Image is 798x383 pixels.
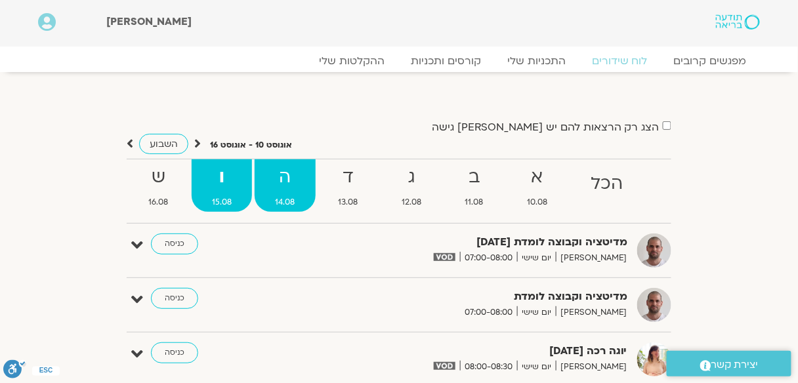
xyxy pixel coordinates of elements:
[517,306,556,319] span: יום שישי
[192,163,253,192] strong: ו
[460,306,517,319] span: 07:00-08:00
[306,288,627,306] strong: מדיטציה וקבוצה לומדת
[139,134,188,154] a: השבוע
[318,159,379,212] a: ד13.08
[556,360,627,374] span: [PERSON_NAME]
[318,163,379,192] strong: ד
[128,195,189,209] span: 16.08
[445,159,505,212] a: ב11.08
[507,195,568,209] span: 10.08
[517,251,556,265] span: יום שישי
[494,54,579,68] a: התכניות שלי
[507,159,568,212] a: א10.08
[556,251,627,265] span: [PERSON_NAME]
[432,121,660,133] label: הצג רק הרצאות להם יש [PERSON_NAME] גישה
[128,159,189,212] a: ש16.08
[579,54,661,68] a: לוח שידורים
[38,54,760,68] nav: Menu
[460,251,517,265] span: 07:00-08:00
[517,360,556,374] span: יום שישי
[667,351,791,376] a: יצירת קשר
[151,233,198,254] a: כניסה
[661,54,760,68] a: מפגשים קרובים
[460,360,517,374] span: 08:00-08:30
[151,288,198,309] a: כניסה
[255,159,316,212] a: ה14.08
[318,195,379,209] span: 13.08
[711,356,759,374] span: יצירת קשר
[445,163,505,192] strong: ב
[571,159,644,212] a: הכל
[150,138,178,150] span: השבוע
[255,195,316,209] span: 14.08
[507,163,568,192] strong: א
[255,163,316,192] strong: ה
[151,342,198,363] a: כניסה
[381,195,442,209] span: 12.08
[107,14,192,29] span: [PERSON_NAME]
[306,233,627,251] strong: מדיטציה וקבוצה לומדת [DATE]
[571,169,644,199] strong: הכל
[556,306,627,319] span: [PERSON_NAME]
[445,195,505,209] span: 11.08
[306,54,398,68] a: ההקלטות שלי
[381,163,442,192] strong: ג
[210,138,292,152] p: אוגוסט 10 - אוגוסט 16
[434,253,455,261] img: vodicon
[434,362,455,370] img: vodicon
[398,54,494,68] a: קורסים ותכניות
[306,342,627,360] strong: יוגה רכה [DATE]
[128,163,189,192] strong: ש
[381,159,442,212] a: ג12.08
[192,195,253,209] span: 15.08
[192,159,253,212] a: ו15.08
